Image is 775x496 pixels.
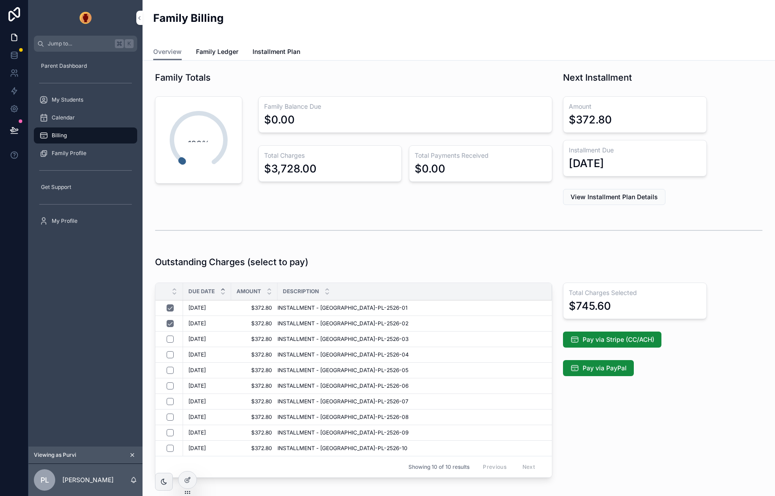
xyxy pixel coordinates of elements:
[277,382,408,389] span: INSTALLMENT - [GEOGRAPHIC_DATA]-PL-2526-06
[415,162,445,176] div: $0.00
[52,96,83,103] span: My Students
[34,58,137,74] a: Parent Dashboard
[563,189,665,205] button: View Installment Plan Details
[237,429,272,436] span: $372.80
[52,217,77,225] span: My Profile
[415,151,547,160] h3: Total Payments Received
[237,445,272,452] span: $372.80
[126,40,133,47] span: K
[196,44,238,61] a: Family Ledger
[253,47,300,56] span: Installment Plan
[188,429,206,436] span: [DATE]
[277,320,408,327] span: INSTALLMENT - [GEOGRAPHIC_DATA]-PL-2526-02
[237,304,272,312] span: $372.80
[569,146,701,155] h3: Installment Due
[188,382,206,389] span: [DATE]
[188,304,206,312] span: [DATE]
[264,151,396,160] h3: Total Charges
[277,336,408,343] span: INSTALLMENT - [GEOGRAPHIC_DATA]-PL-2526-03
[52,150,86,157] span: Family Profile
[563,71,632,84] h1: Next Installment
[237,288,261,295] span: Amount
[264,162,317,176] div: $3,728.00
[253,44,300,61] a: Installment Plan
[188,414,206,421] span: [DATE]
[78,11,93,25] img: App logo
[29,52,143,241] div: scrollable content
[153,47,182,56] span: Overview
[34,213,137,229] a: My Profile
[196,47,238,56] span: Family Ledger
[52,132,67,139] span: Billing
[188,445,206,452] span: [DATE]
[41,475,49,485] span: PL
[155,71,211,84] h1: Family Totals
[569,299,611,313] div: $745.60
[237,382,272,389] span: $372.80
[34,179,137,195] a: Get Support
[237,414,272,421] span: $372.80
[277,445,408,452] span: INSTALLMENT - [GEOGRAPHIC_DATA]-PL-2526-10
[48,40,111,47] span: Jump to...
[41,184,71,191] span: Get Support
[188,288,215,295] span: Due Date
[408,463,469,471] span: Showing 10 of 10 results
[153,44,182,61] a: Overview
[277,351,409,358] span: INSTALLMENT - [GEOGRAPHIC_DATA]-PL-2526-04
[264,113,295,127] div: $0.00
[34,451,76,459] span: Viewing as Purvi
[153,11,224,25] h2: Family Billing
[277,304,408,312] span: INSTALLMENT - [GEOGRAPHIC_DATA]-PL-2526-01
[34,92,137,108] a: My Students
[188,398,206,405] span: [DATE]
[569,113,612,127] div: $372.80
[237,367,272,374] span: $372.80
[583,364,627,373] span: Pay via PayPal
[41,62,87,70] span: Parent Dashboard
[52,114,75,121] span: Calendar
[34,145,137,161] a: Family Profile
[277,429,408,436] span: INSTALLMENT - [GEOGRAPHIC_DATA]-PL-2526-09
[237,336,272,343] span: $372.80
[237,320,272,327] span: $372.80
[188,320,206,327] span: [DATE]
[571,193,658,201] span: View Installment Plan Details
[569,156,604,171] div: [DATE]
[188,367,206,374] span: [DATE]
[569,288,701,297] h3: Total Charges Selected
[188,351,206,358] span: [DATE]
[277,367,408,374] span: INSTALLMENT - [GEOGRAPHIC_DATA]-PL-2526-05
[34,36,137,52] button: Jump to...K
[188,336,206,343] span: [DATE]
[168,138,229,142] span: 100%
[277,414,408,421] span: INSTALLMENT - [GEOGRAPHIC_DATA]-PL-2526-08
[34,110,137,126] a: Calendar
[237,398,272,405] span: $372.80
[264,102,547,111] h3: Family Balance Due
[583,335,654,344] span: Pay via Stripe (CC/ACH)
[563,332,661,348] button: Pay via Stripe (CC/ACH)
[34,127,137,143] a: Billing
[563,360,634,376] button: Pay via PayPal
[155,256,308,268] h1: Outstanding Charges (select to pay)
[62,476,114,484] p: [PERSON_NAME]
[569,102,701,111] h3: Amount
[277,398,408,405] span: INSTALLMENT - [GEOGRAPHIC_DATA]-PL-2526-07
[237,351,272,358] span: $372.80
[283,288,319,295] span: Description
